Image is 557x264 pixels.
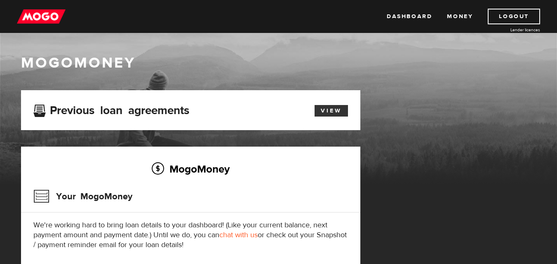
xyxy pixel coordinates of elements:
h1: MogoMoney [21,54,536,72]
img: mogo_logo-11ee424be714fa7cbb0f0f49df9e16ec.png [17,9,66,24]
h2: MogoMoney [33,160,348,178]
a: View [315,105,348,117]
h3: Previous loan agreements [33,104,189,114]
a: Logout [488,9,540,24]
a: Money [447,9,473,24]
p: We're working hard to bring loan details to your dashboard! (Like your current balance, next paym... [33,220,348,250]
a: chat with us [219,230,258,240]
a: Lender licences [478,27,540,33]
a: Dashboard [387,9,432,24]
h3: Your MogoMoney [33,186,132,207]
